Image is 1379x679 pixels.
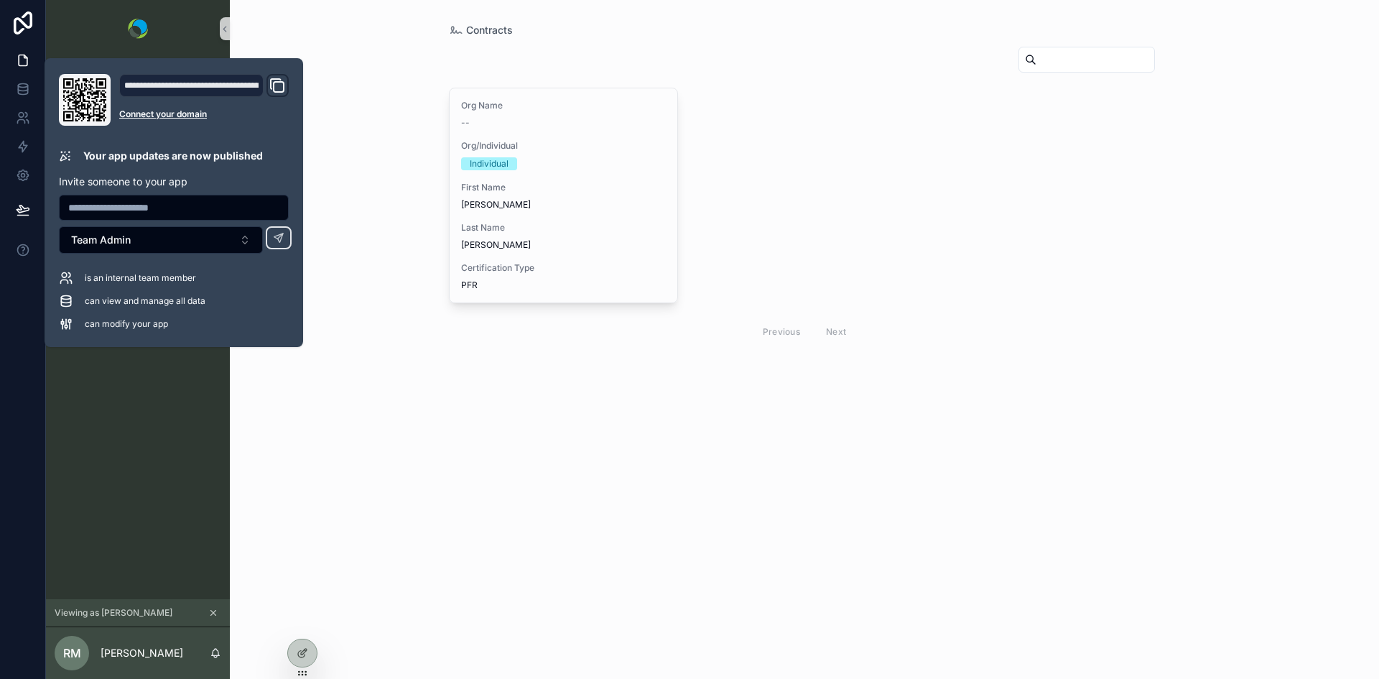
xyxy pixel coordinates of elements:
[85,272,196,284] span: is an internal team member
[59,226,263,254] button: Select Button
[461,140,667,152] span: Org/Individual
[461,280,478,291] span: PFR
[461,222,667,234] span: Last Name
[449,23,513,37] a: Contracts
[119,74,289,126] div: Domain and Custom Link
[449,88,679,303] a: Org Name--Org/IndividualIndividualFirst Name[PERSON_NAME]Last Name[PERSON_NAME]Certification TypePFR
[55,607,172,619] span: Viewing as [PERSON_NAME]
[46,57,230,112] div: scrollable content
[59,175,289,189] p: Invite someone to your app
[461,199,667,211] span: [PERSON_NAME]
[461,182,667,193] span: First Name
[119,108,289,120] a: Connect your domain
[466,23,513,37] span: Contracts
[101,646,183,660] p: [PERSON_NAME]
[461,262,667,274] span: Certification Type
[85,295,205,307] span: can view and manage all data
[461,239,667,251] span: [PERSON_NAME]
[63,645,81,662] span: RM
[71,233,131,247] span: Team Admin
[128,19,148,39] img: App logo
[461,117,470,129] span: --
[470,157,509,170] div: Individual
[461,100,667,111] span: Org Name
[85,318,168,330] span: can modify your app
[83,149,263,163] p: Your app updates are now published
